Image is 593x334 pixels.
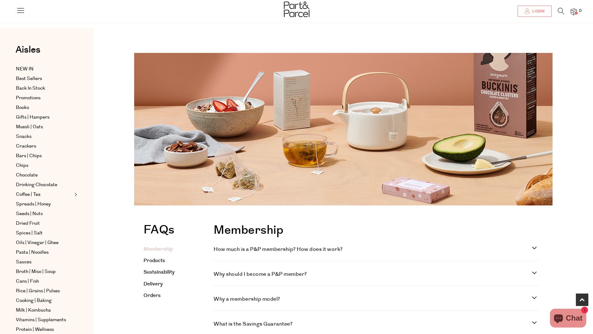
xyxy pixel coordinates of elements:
[16,220,73,227] a: Dried Fruit
[16,104,29,111] span: Books
[16,297,52,304] span: Cooking | Baking
[16,172,73,179] a: Chocolate
[16,104,73,111] a: Books
[16,65,34,73] span: NEW IN
[16,181,73,189] a: Drinking Chocolate
[16,75,42,82] span: Best Sellers
[16,143,73,150] a: Crackers
[16,326,73,333] a: Protein | Wellness
[16,316,73,324] a: Vitamins | Supplements
[16,268,73,275] a: Broth | Miso | Soup
[16,268,56,275] span: Broth | Miso | Soup
[16,85,73,92] a: Back In Stock
[16,85,45,92] span: Back In Stock
[16,249,73,256] a: Pasta | Noodles
[16,133,73,140] a: Snacks
[134,53,553,205] img: faq-image_1344x_crop_center.png
[16,172,38,179] span: Chocolate
[16,75,73,82] a: Best Sellers
[144,280,163,288] a: Delivery
[16,200,51,208] span: Spreads | Honey
[16,114,49,121] span: Gifts | Hampers
[16,152,73,160] a: Bars | Chips
[144,257,165,264] a: Products
[16,326,54,333] span: Protein | Wellness
[144,246,173,253] a: Membership
[548,309,588,329] inbox-online-store-chat: Shopify online store chat
[16,94,73,102] a: Promotions
[16,123,43,131] span: Muesli | Oats
[16,45,40,61] a: Aisles
[577,8,583,14] span: 0
[571,8,577,15] a: 0
[16,143,36,150] span: Crackers
[16,181,57,189] span: Drinking Chocolate
[16,287,60,295] span: Rice | Grains | Pulses
[16,278,73,285] a: Cans | Fish
[214,320,532,328] h4: What is the Savings Guarantee?
[16,210,73,218] a: Seeds | Nuts
[16,114,73,121] a: Gifts | Hampers
[16,220,40,227] span: Dried Fruit
[214,270,532,278] h4: Why should I become a P&P member?
[16,65,73,73] a: NEW IN
[16,278,39,285] span: Cans | Fish
[16,200,73,208] a: Spreads | Honey
[16,307,73,314] a: Milk | Kombucha
[16,210,43,218] span: Seeds | Nuts
[16,287,73,295] a: Rice | Grains | Pulses
[16,229,43,237] span: Spices | Salt
[16,94,40,102] span: Promotions
[16,162,28,169] span: Chips
[16,191,73,198] a: Coffee | Tea
[531,9,544,14] span: Login
[144,269,175,276] a: Sustainability
[16,258,73,266] a: Sauces
[144,224,175,239] h1: FAQs
[16,239,73,247] a: Oils | Vinegar | Ghee
[144,292,161,299] a: Orders
[284,2,309,17] img: Part&Parcel
[16,316,66,324] span: Vitamins | Supplements
[16,43,40,57] span: Aisles
[214,246,532,253] h4: How much is a P&P membership? How does it work?
[16,307,51,314] span: Milk | Kombucha
[16,297,73,304] a: Cooking | Baking
[16,249,49,256] span: Pasta | Noodles
[73,191,77,198] button: Expand/Collapse Coffee | Tea
[16,191,40,198] span: Coffee | Tea
[16,133,31,140] span: Snacks
[16,152,42,160] span: Bars | Chips
[214,295,532,303] h4: Why a membership model?
[16,162,73,169] a: Chips
[16,258,31,266] span: Sauces
[518,6,552,17] a: Login
[16,229,73,237] a: Spices | Salt
[16,123,73,131] a: Muesli | Oats
[16,239,59,247] span: Oils | Vinegar | Ghee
